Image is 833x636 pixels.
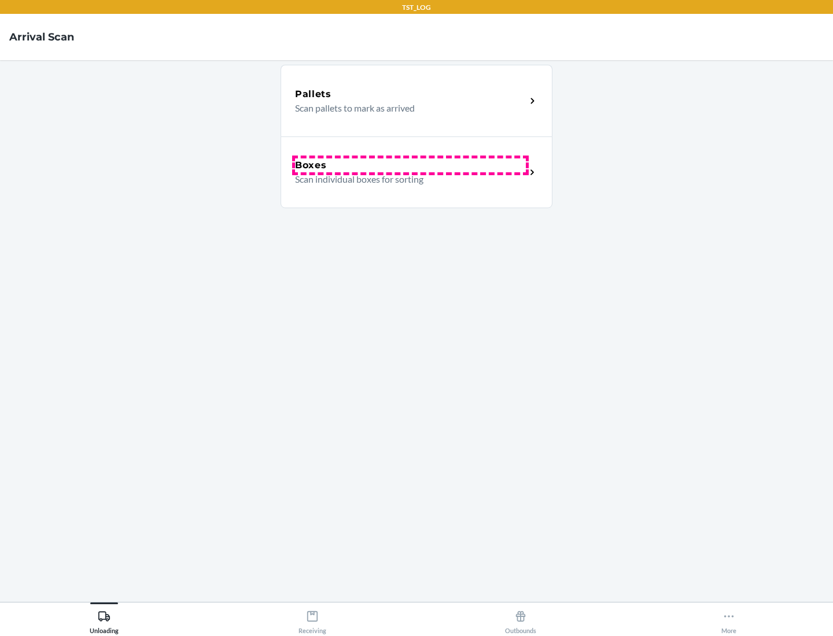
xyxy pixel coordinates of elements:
[295,101,517,115] p: Scan pallets to mark as arrived
[295,158,327,172] h5: Boxes
[417,602,625,634] button: Outbounds
[208,602,417,634] button: Receiving
[402,2,431,13] p: TST_LOG
[281,136,552,208] a: BoxesScan individual boxes for sorting
[90,605,119,634] div: Unloading
[9,29,74,45] h4: Arrival Scan
[625,602,833,634] button: More
[721,605,736,634] div: More
[298,605,326,634] div: Receiving
[281,65,552,136] a: PalletsScan pallets to mark as arrived
[505,605,536,634] div: Outbounds
[295,172,517,186] p: Scan individual boxes for sorting
[295,87,331,101] h5: Pallets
